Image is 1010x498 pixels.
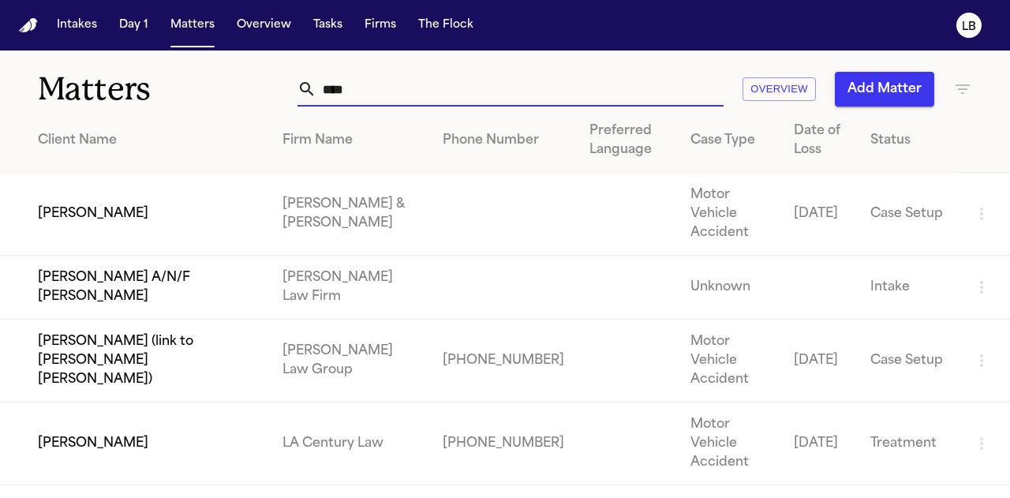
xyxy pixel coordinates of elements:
[794,122,844,159] div: Date of Loss
[113,11,155,39] button: Day 1
[678,173,781,256] td: Motor Vehicle Accident
[870,131,947,150] div: Status
[230,11,297,39] button: Overview
[781,403,857,485] td: [DATE]
[50,11,103,39] button: Intakes
[858,173,959,256] td: Case Setup
[690,131,769,150] div: Case Type
[19,18,38,33] img: Finch Logo
[430,403,577,485] td: [PHONE_NUMBER]
[270,403,431,485] td: LA Century Law
[858,320,959,403] td: Case Setup
[430,320,577,403] td: [PHONE_NUMBER]
[443,131,564,150] div: Phone Number
[678,403,781,485] td: Motor Vehicle Accident
[743,77,816,102] button: Overview
[270,256,431,320] td: [PERSON_NAME] Law Firm
[38,131,257,150] div: Client Name
[781,173,857,256] td: [DATE]
[835,72,934,107] button: Add Matter
[270,320,431,403] td: [PERSON_NAME] Law Group
[38,69,289,109] h1: Matters
[678,256,781,320] td: Unknown
[412,11,480,39] button: The Flock
[589,122,665,159] div: Preferred Language
[307,11,349,39] button: Tasks
[358,11,402,39] button: Firms
[19,18,38,33] a: Home
[858,403,959,485] td: Treatment
[858,256,959,320] td: Intake
[164,11,221,39] button: Matters
[282,131,418,150] div: Firm Name
[678,320,781,403] td: Motor Vehicle Accident
[270,173,431,256] td: [PERSON_NAME] & [PERSON_NAME]
[781,320,857,403] td: [DATE]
